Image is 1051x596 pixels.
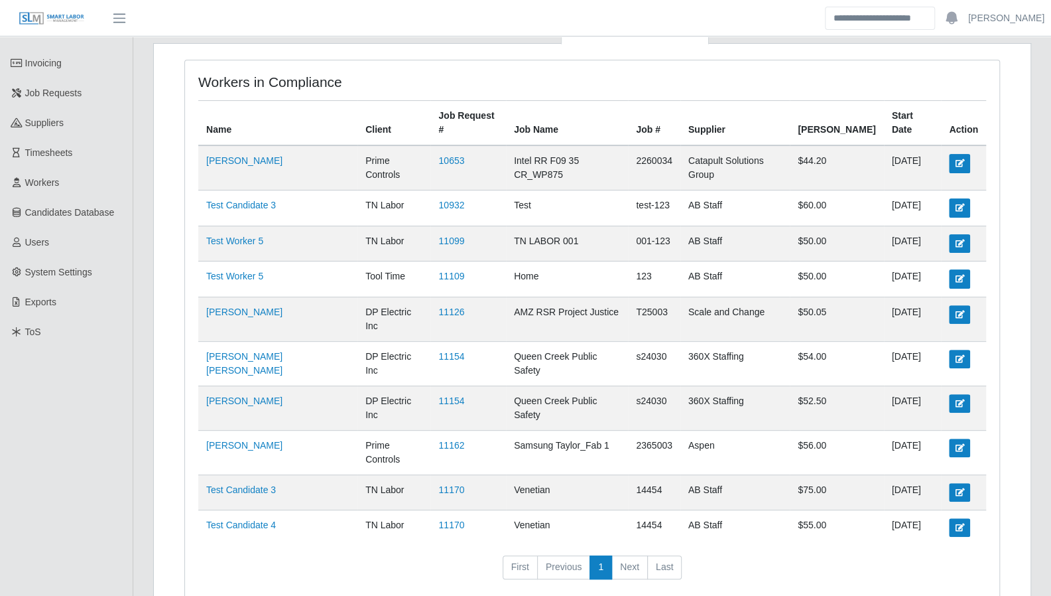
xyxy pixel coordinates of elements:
td: AB Staff [680,475,790,510]
td: Samsung Taylor_Fab 1 [506,430,628,475]
td: $50.05 [790,297,883,341]
td: Test [506,190,628,226]
td: [DATE] [884,297,942,341]
span: System Settings [25,267,92,277]
td: $44.20 [790,145,883,190]
nav: pagination [198,556,986,590]
td: Prime Controls [357,430,430,475]
a: 1 [589,556,612,579]
td: TN LABOR 001 [506,226,628,261]
a: 11170 [438,484,464,495]
span: Job Requests [25,88,82,98]
td: TN Labor [357,510,430,545]
td: $75.00 [790,475,883,510]
a: 10653 [438,155,464,166]
td: Venetian [506,510,628,545]
td: 123 [628,261,680,297]
td: [DATE] [884,226,942,261]
span: Exports [25,297,56,307]
td: [DATE] [884,341,942,386]
td: Venetian [506,475,628,510]
td: [DATE] [884,510,942,545]
a: Test Candidate 4 [206,520,276,530]
td: 360X Staffing [680,341,790,386]
td: AB Staff [680,190,790,226]
th: Action [941,101,986,146]
td: TN Labor [357,226,430,261]
a: 11170 [438,520,464,530]
th: Job # [628,101,680,146]
td: 360X Staffing [680,386,790,430]
a: 11154 [438,351,464,362]
th: Supplier [680,101,790,146]
td: [DATE] [884,145,942,190]
th: Job Request # [430,101,506,146]
a: Test Worker 5 [206,236,263,246]
td: [DATE] [884,386,942,430]
td: Prime Controls [357,145,430,190]
span: ToS [25,327,41,337]
td: $55.00 [790,510,883,545]
td: TN Labor [357,475,430,510]
td: DP Electric Inc [357,341,430,386]
td: $50.00 [790,226,883,261]
td: T25003 [628,297,680,341]
a: 10932 [438,200,464,210]
td: [DATE] [884,261,942,297]
td: $54.00 [790,341,883,386]
a: [PERSON_NAME] [968,11,1044,25]
td: Queen Creek Public Safety [506,386,628,430]
a: [PERSON_NAME] [206,307,282,317]
td: 001-123 [628,226,680,261]
td: Queen Creek Public Safety [506,341,628,386]
th: Name [198,101,357,146]
a: 11099 [438,236,464,246]
td: DP Electric Inc [357,297,430,341]
span: Users [25,237,50,248]
a: Test Candidate 3 [206,200,276,210]
td: AB Staff [680,226,790,261]
td: Scale and Change [680,297,790,341]
td: $60.00 [790,190,883,226]
span: Invoicing [25,58,62,68]
td: Tool Time [357,261,430,297]
a: Test Worker 5 [206,271,263,281]
td: Intel RR F09 35 CR_WP875 [506,145,628,190]
th: Start Date [884,101,942,146]
a: [PERSON_NAME] [PERSON_NAME] [206,351,282,376]
td: $52.50 [790,386,883,430]
td: 2260034 [628,145,680,190]
td: s24030 [628,341,680,386]
td: $56.00 [790,430,883,475]
td: [DATE] [884,475,942,510]
td: Catapult Solutions Group [680,145,790,190]
a: [PERSON_NAME] [206,155,282,166]
a: 11126 [438,307,464,317]
span: Timesheets [25,147,73,158]
input: Search [825,7,935,30]
td: DP Electric Inc [357,386,430,430]
td: $50.00 [790,261,883,297]
td: AB Staff [680,261,790,297]
td: test-123 [628,190,680,226]
a: [PERSON_NAME] [206,440,282,451]
td: AMZ RSR Project Justice [506,297,628,341]
a: 11154 [438,396,464,406]
th: Job Name [506,101,628,146]
a: 11109 [438,271,464,281]
th: [PERSON_NAME] [790,101,883,146]
td: 14454 [628,510,680,545]
td: 2365003 [628,430,680,475]
th: Client [357,101,430,146]
td: [DATE] [884,190,942,226]
td: AB Staff [680,510,790,545]
span: Workers [25,177,60,188]
td: 14454 [628,475,680,510]
td: Home [506,261,628,297]
h4: Workers in Compliance [198,74,515,90]
a: 11162 [438,440,464,451]
td: [DATE] [884,430,942,475]
img: SLM Logo [19,11,85,26]
a: Test Candidate 3 [206,484,276,495]
span: Suppliers [25,117,64,128]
